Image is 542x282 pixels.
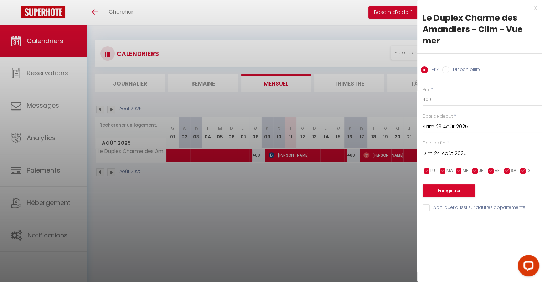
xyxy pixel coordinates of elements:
span: SA [511,168,516,174]
label: Date de fin [423,140,445,147]
label: Date de début [423,113,453,120]
iframe: LiveChat chat widget [512,252,542,282]
label: Disponibilité [449,66,480,74]
button: Enregistrer [423,184,475,197]
div: Le Duplex Charme des Amandiers - Clim - Vue mer [423,12,537,46]
label: Prix [428,66,439,74]
div: x [417,4,537,12]
span: JE [479,168,483,174]
span: LU [430,168,435,174]
label: Prix [423,87,430,93]
span: VE [495,168,500,174]
span: DI [527,168,531,174]
span: MA [446,168,453,174]
span: ME [463,168,468,174]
